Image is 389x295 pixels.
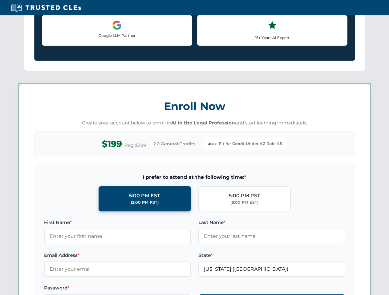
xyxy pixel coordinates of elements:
span: Reg $299 [124,142,146,149]
label: Password [44,284,191,292]
input: Arizona (AZ) [198,262,345,277]
div: 5:00 PM EST [129,192,160,200]
input: Enter your last name [198,229,345,244]
p: 15+ Years AI Expert [202,35,342,41]
label: First Name [44,219,191,226]
div: 5:00 PM PST [229,192,260,200]
p: Google LLM Partner [47,33,187,38]
span: Fit for Credit Under AZ Rule 45 [219,141,282,147]
h3: Enroll Now [34,96,355,116]
img: Arizona Bar [208,140,217,148]
div: (8:00 PM EST) [230,199,258,206]
span: 2.0 General Credits [153,140,195,147]
strong: AI in the Legal Profession [171,120,235,126]
span: I prefer to attend at the following time: [44,173,345,181]
input: Enter your email [44,262,191,277]
label: State [198,252,345,259]
span: $199 [102,137,122,151]
img: Trusted CLEs [9,3,83,12]
div: (2:00 PM PST) [131,199,159,206]
label: Last Name [198,219,345,226]
input: Enter your first name [44,229,191,244]
img: Google [112,20,122,30]
label: Email Address [44,252,191,259]
p: Create your account below to enroll in and start learning immediately. [34,120,355,127]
